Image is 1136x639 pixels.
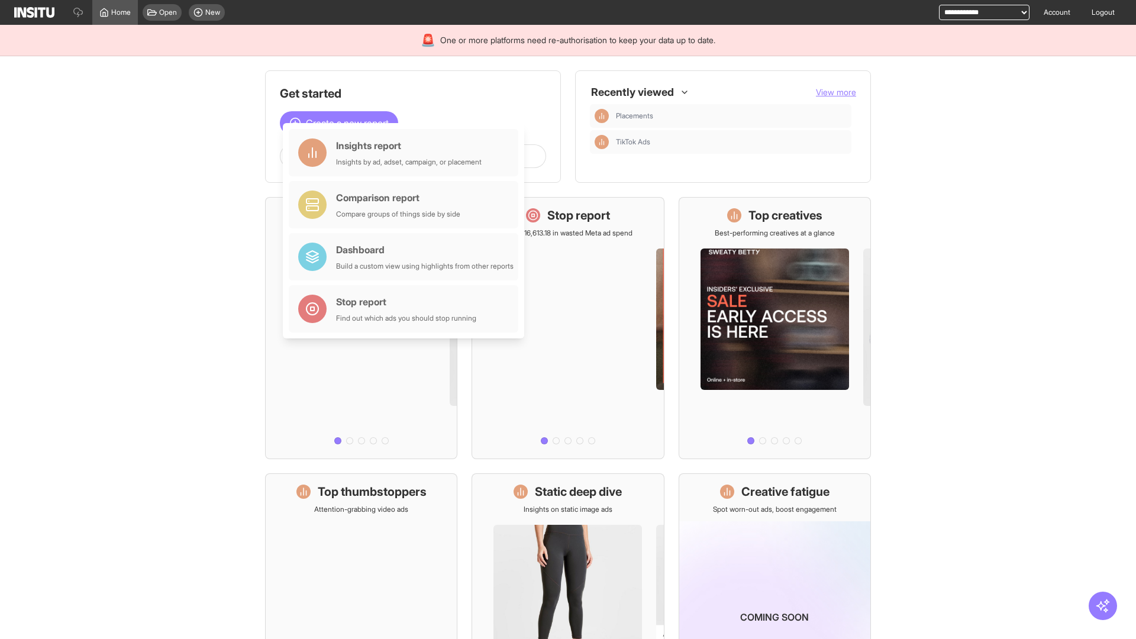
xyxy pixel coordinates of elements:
[440,34,715,46] span: One or more platforms need re-authorisation to keep your data up to date.
[816,87,856,97] span: View more
[748,207,822,224] h1: Top creatives
[336,157,482,167] div: Insights by ad, adset, campaign, or placement
[616,111,653,121] span: Placements
[159,8,177,17] span: Open
[503,228,632,238] p: Save £16,613.18 in wasted Meta ad spend
[205,8,220,17] span: New
[616,137,650,147] span: TikTok Ads
[715,228,835,238] p: Best-performing creatives at a glance
[616,137,847,147] span: TikTok Ads
[535,483,622,500] h1: Static deep dive
[336,262,514,271] div: Build a custom view using highlights from other reports
[524,505,612,514] p: Insights on static image ads
[679,197,871,459] a: Top creativesBest-performing creatives at a glance
[265,197,457,459] a: What's live nowSee all active ads instantly
[472,197,664,459] a: Stop reportSave £16,613.18 in wasted Meta ad spend
[336,314,476,323] div: Find out which ads you should stop running
[111,8,131,17] span: Home
[336,138,482,153] div: Insights report
[314,505,408,514] p: Attention-grabbing video ads
[336,295,476,309] div: Stop report
[306,116,389,130] span: Create a new report
[336,191,460,205] div: Comparison report
[595,109,609,123] div: Insights
[816,86,856,98] button: View more
[595,135,609,149] div: Insights
[421,32,435,49] div: 🚨
[616,111,847,121] span: Placements
[336,243,514,257] div: Dashboard
[547,207,610,224] h1: Stop report
[336,209,460,219] div: Compare groups of things side by side
[280,111,398,135] button: Create a new report
[280,85,546,102] h1: Get started
[14,7,54,18] img: Logo
[318,483,427,500] h1: Top thumbstoppers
